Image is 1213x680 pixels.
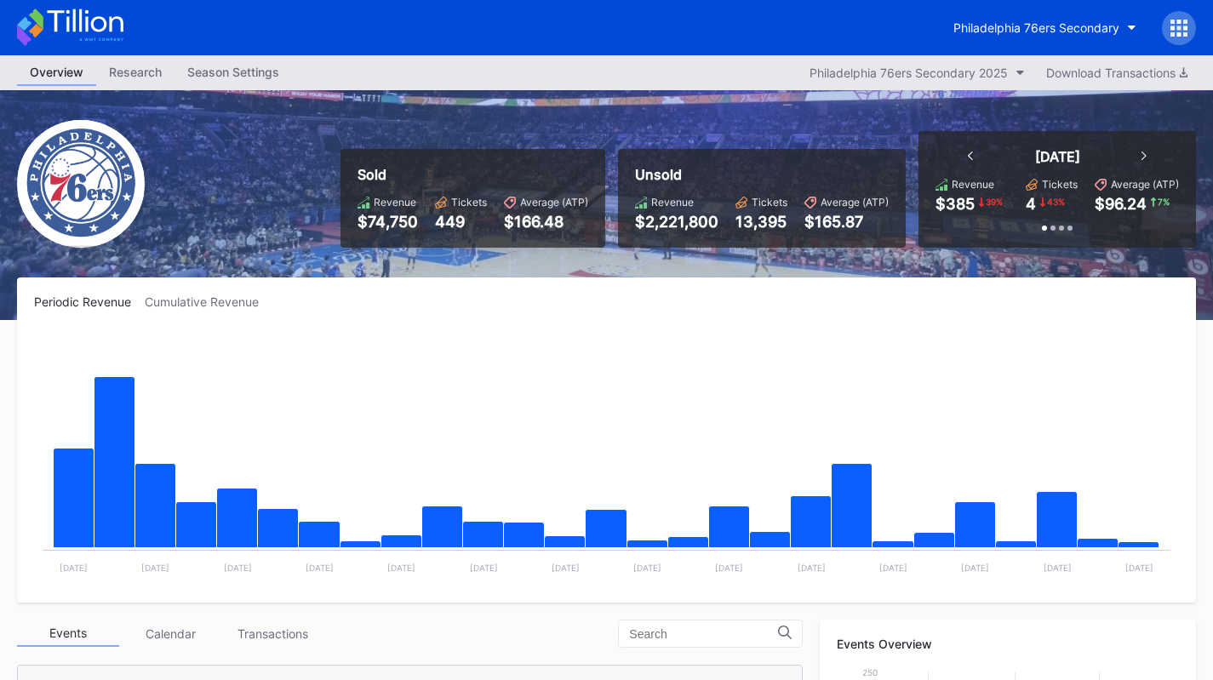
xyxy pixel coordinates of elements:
[17,60,96,86] a: Overview
[552,563,580,573] text: [DATE]
[504,213,588,231] div: $166.48
[358,166,588,183] div: Sold
[34,330,1179,586] svg: Chart title
[715,563,743,573] text: [DATE]
[1111,178,1179,191] div: Average (ATP)
[752,196,787,209] div: Tickets
[119,620,221,647] div: Calendar
[1044,563,1072,573] text: [DATE]
[635,166,889,183] div: Unsold
[953,20,1119,35] div: Philadelphia 76ers Secondary
[935,195,975,213] div: $385
[961,563,989,573] text: [DATE]
[1095,195,1147,213] div: $96.24
[221,620,323,647] div: Transactions
[635,213,718,231] div: $2,221,800
[224,563,252,573] text: [DATE]
[1045,195,1067,209] div: 43 %
[175,60,292,86] a: Season Settings
[837,637,1179,651] div: Events Overview
[141,563,169,573] text: [DATE]
[374,196,416,209] div: Revenue
[387,563,415,573] text: [DATE]
[1038,61,1196,84] button: Download Transactions
[60,563,88,573] text: [DATE]
[470,563,498,573] text: [DATE]
[651,196,694,209] div: Revenue
[952,178,994,191] div: Revenue
[879,563,907,573] text: [DATE]
[96,60,175,84] div: Research
[798,563,826,573] text: [DATE]
[306,563,334,573] text: [DATE]
[633,563,661,573] text: [DATE]
[735,213,787,231] div: 13,395
[801,61,1033,84] button: Philadelphia 76ers Secondary 2025
[1046,66,1187,80] div: Download Transactions
[34,294,145,309] div: Periodic Revenue
[145,294,272,309] div: Cumulative Revenue
[96,60,175,86] a: Research
[17,120,145,248] img: Philadelphia_76ers.png
[941,12,1149,43] button: Philadelphia 76ers Secondary
[1042,178,1078,191] div: Tickets
[175,60,292,84] div: Season Settings
[451,196,487,209] div: Tickets
[1125,563,1153,573] text: [DATE]
[1026,195,1036,213] div: 4
[804,213,889,231] div: $165.87
[17,620,119,647] div: Events
[984,195,1004,209] div: 39 %
[520,196,588,209] div: Average (ATP)
[1156,195,1171,209] div: 7 %
[435,213,487,231] div: 449
[1035,148,1080,165] div: [DATE]
[629,627,778,641] input: Search
[862,667,878,677] text: 250
[358,213,418,231] div: $74,750
[821,196,889,209] div: Average (ATP)
[810,66,1008,80] div: Philadelphia 76ers Secondary 2025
